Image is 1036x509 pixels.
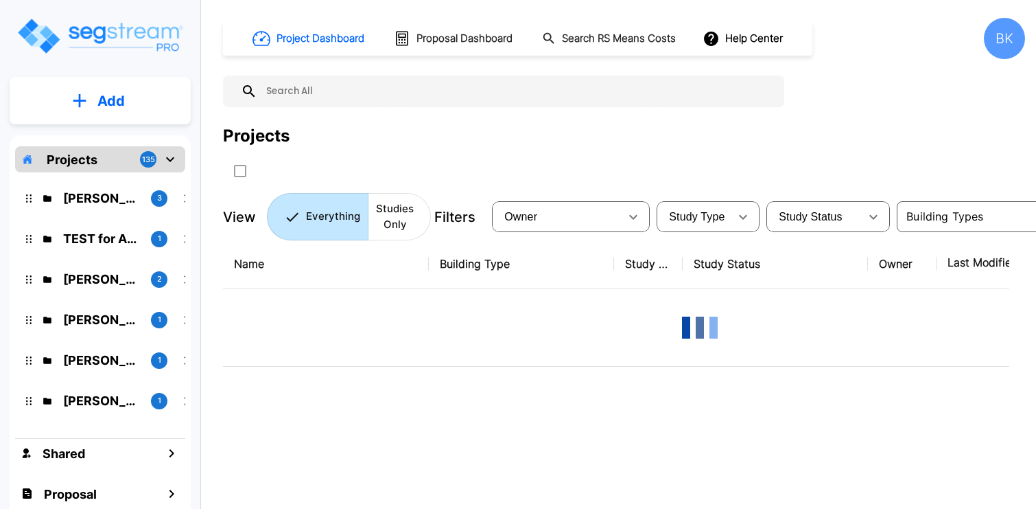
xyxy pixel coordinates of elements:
[158,354,161,366] p: 1
[683,239,868,289] th: Study Status
[669,211,725,223] span: Study Type
[223,124,290,148] div: Projects
[10,81,191,121] button: Add
[257,76,777,107] input: Search All
[659,198,729,236] div: Select
[868,239,937,289] th: Owner
[388,24,520,53] button: Proposal Dashboard
[267,193,431,240] div: Platform
[376,201,414,232] p: Studies Only
[97,91,125,111] p: Add
[537,25,683,52] button: Search RS Means Costs
[158,314,161,326] p: 1
[429,239,614,289] th: Building Type
[504,211,537,223] span: Owner
[142,154,155,166] p: 135
[434,207,475,227] p: Filters
[984,18,1025,59] div: BK
[779,211,843,223] span: Study Status
[267,193,368,240] button: Everything
[63,392,140,410] p: Sid Rathi
[157,192,162,204] p: 3
[63,270,140,289] p: Ryan Ivie
[158,395,161,407] p: 1
[700,25,788,52] button: Help Center
[614,239,683,289] th: Study Type
[44,485,97,504] h1: Proposal
[63,310,140,329] p: Ryanne Hazen
[368,193,431,240] button: Studies Only
[43,444,85,463] h1: Shared
[306,209,360,225] p: Everything
[416,31,513,47] h1: Proposal Dashboard
[158,233,161,245] p: 1
[16,16,184,56] img: Logo
[495,198,620,236] div: Select
[223,207,256,227] p: View
[276,31,364,47] h1: Project Dashboard
[157,273,162,285] p: 2
[63,189,140,207] p: Tom Curtin
[223,239,429,289] th: Name
[226,157,254,185] button: SelectAll
[63,229,140,248] p: TEST for Assets
[63,351,140,370] p: Kalo Atanasoff
[769,198,860,236] div: Select
[247,23,372,54] button: Project Dashboard
[562,31,676,47] h1: Search RS Means Costs
[47,150,97,169] p: Projects
[672,300,727,355] img: Loading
